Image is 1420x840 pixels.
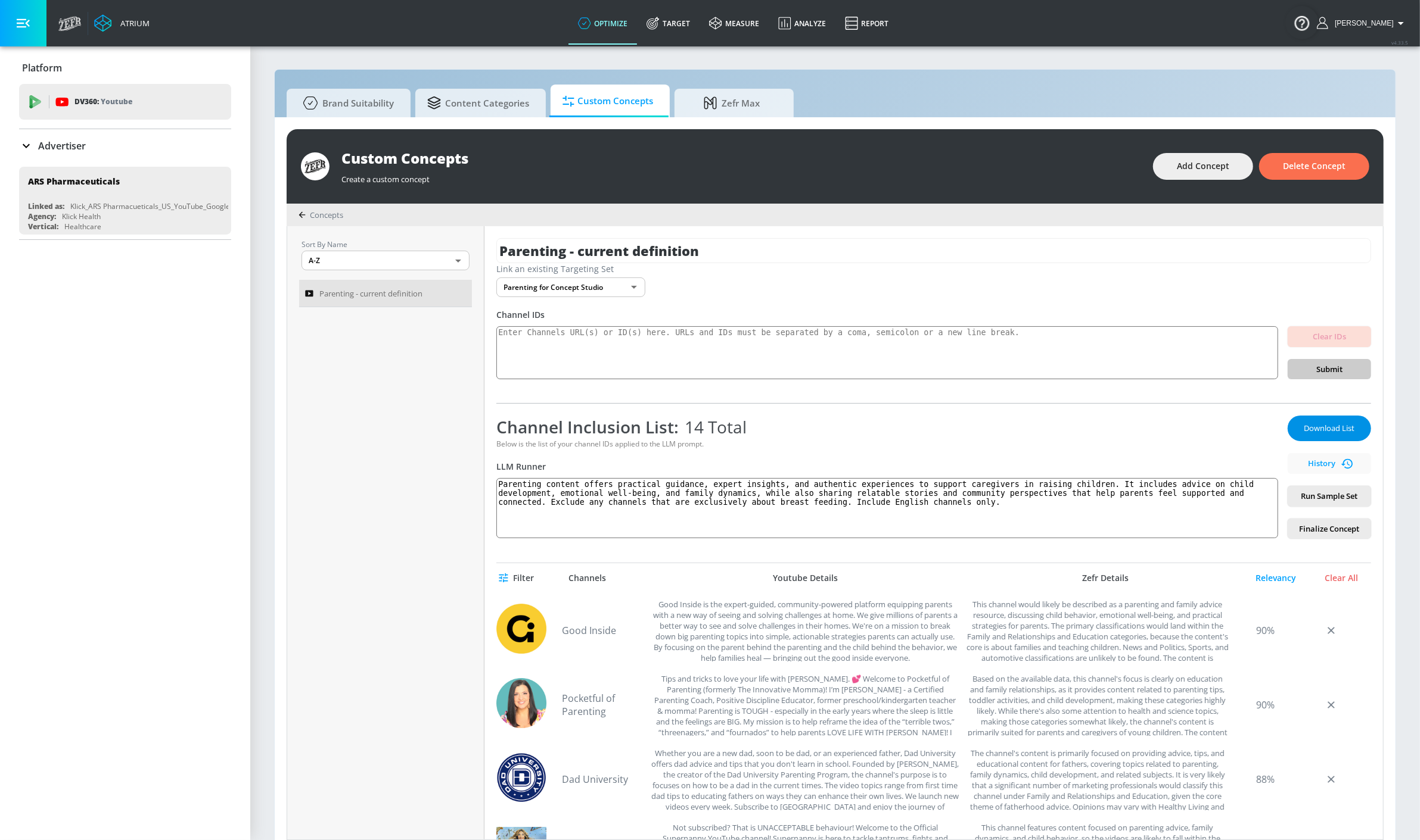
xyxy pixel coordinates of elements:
p: Advertiser [38,139,86,152]
div: ARS Pharmaceuticals [28,176,120,187]
span: 14 Total [679,416,747,438]
p: Sort By Name [302,238,470,251]
div: Klick_ARS Pharmacueticals_US_YouTube_GoogleAds [70,201,243,211]
div: Whether you are a new dad, soon to be dad, or an experienced father, Dad University offers dad ad... [651,748,959,810]
span: v 4.33.5 [1391,39,1408,46]
div: 90% [1236,599,1295,661]
a: optimize [568,2,637,45]
button: Finalize Concept [1288,519,1371,539]
p: Youtube [101,95,132,108]
span: Delete Concept [1283,159,1346,174]
span: login as: justin.nim@zefr.com [1330,19,1394,27]
div: Zefr Details [971,573,1240,583]
div: Link an existing Targeting Set [496,263,1371,274]
span: Concepts [310,210,343,220]
div: Custom Concepts [341,148,1141,168]
div: This channel would likely be described as a parenting and family advice resource, discussing chil... [965,599,1230,661]
div: Youtube Details [645,573,965,583]
a: Atrium [94,14,150,32]
div: Parenting for Concept Studio [496,277,645,297]
div: Vertical: [28,221,58,232]
div: Channels [568,573,606,583]
div: Tips and tricks to love your life with littles. 💕 Welcome to Pocketful of Parenting (formerly The... [651,673,959,736]
div: The channel's content is primarily focused on providing advice, tips, and educational content for... [965,748,1230,810]
div: Linked as: [28,201,64,211]
span: Finalize Concept [1297,522,1362,536]
span: Filter [501,571,534,586]
span: Custom Concepts [563,87,653,115]
button: [PERSON_NAME] [1317,16,1408,30]
div: Channel Inclusion List: [496,416,1278,438]
a: Dad University [562,773,645,786]
div: DV360: Youtube [19,84,231,120]
div: LLM Runner [496,461,1278,472]
span: Clear IDs [1297,330,1362,344]
div: Atrium [116,18,150,29]
span: History [1292,457,1366,470]
div: A-Z [302,251,470,270]
a: Target [637,2,700,45]
div: Advertiser [19,129,231,163]
div: Concepts [299,210,343,220]
button: Download List [1288,416,1371,441]
span: Zefr Max [686,89,777,117]
span: Add Concept [1177,159,1229,174]
div: ARS PharmaceuticalsLinked as:Klick_ARS Pharmacueticals_US_YouTube_GoogleAdsAgency:Klick HealthVer... [19,167,231,235]
div: Clear All [1312,573,1371,583]
div: Good Inside is the expert-guided, community-powered platform equipping parents with a new way of ... [651,599,959,661]
button: Clear IDs [1288,326,1371,347]
span: Content Categories [427,89,529,117]
div: Klick Health [62,211,101,221]
a: Parenting - current definition [299,280,472,307]
span: Run Sample Set [1297,489,1362,503]
div: Healthcare [64,221,101,232]
div: Relevancy [1246,573,1306,583]
button: Run Sample Set [1288,486,1371,507]
img: UCSrVu4egvMdSX3jZ4_tP-6g [496,752,546,802]
button: History [1288,453,1371,474]
button: Delete Concept [1259,153,1369,180]
div: Below is the list of your channel IDs applied to the LLM prompt. [496,439,1278,449]
button: Filter [496,567,539,589]
img: UC0vZLg7QpgEPYCselbloEyQ [496,678,546,728]
a: measure [700,2,769,45]
p: DV360: [74,95,132,108]
a: Pocketful of Parenting [562,692,645,718]
span: Download List [1300,421,1359,435]
img: UCQcifo_12x84Uji6h1TVmKg [496,604,546,654]
a: Analyze [769,2,835,45]
span: Parenting - current definition [319,286,422,301]
button: Add Concept [1153,153,1253,180]
p: Platform [22,61,62,74]
div: 88% [1236,748,1295,810]
a: Good Inside [562,624,645,637]
span: Brand Suitability [299,89,394,117]
div: Create a custom concept [341,168,1141,185]
div: Platform [19,51,231,85]
button: Open Resource Center [1285,6,1319,39]
div: Based on the available data, this channel's focus is clearly on education and family relationship... [965,673,1230,736]
textarea: Parenting content offers practical guidance, expert insights, and authentic experiences to suppor... [496,478,1278,538]
a: Report [835,2,898,45]
div: Channel IDs [496,309,1371,320]
div: Agency: [28,211,56,221]
div: 90% [1236,673,1295,736]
